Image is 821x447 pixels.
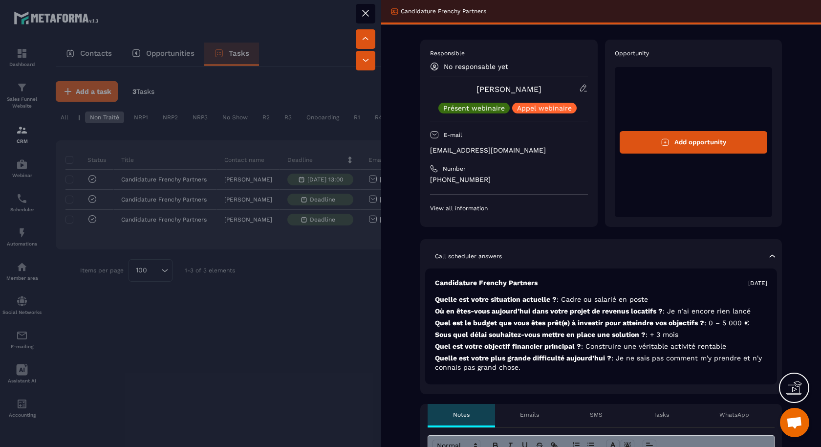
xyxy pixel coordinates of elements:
p: No responsable yet [444,63,508,70]
div: Ouvrir le chat [780,408,809,437]
p: Sous quel délai souhaitez-vous mettre en place une solution ? [435,330,767,339]
p: [PHONE_NUMBER] [430,175,588,184]
span: : 0 – 5 000 € [704,319,749,327]
p: Présent webinaire [443,105,505,112]
p: Candidature Frenchy Partners [435,278,538,288]
span: : + 3 mois [646,331,678,338]
p: Tasks [653,411,669,419]
p: Number [443,165,466,173]
p: SMS [590,411,603,419]
p: E-mail [444,131,462,139]
p: Quelle est votre plus grande difficulté aujourd’hui ? [435,354,767,372]
p: Quelle est votre situation actuelle ? [435,295,767,304]
p: Call scheduler answers [435,252,502,260]
span: : Cadre ou salarié en poste [557,295,648,303]
p: Emails [520,411,539,419]
button: Add opportunity [620,131,768,154]
p: Opportunity [615,49,773,57]
p: [DATE] [748,279,767,287]
p: Candidature Frenchy Partners [401,7,486,15]
p: Où en êtes-vous aujourd’hui dans votre projet de revenus locatifs ? [435,307,767,316]
p: Quel est votre objectif financier principal ? [435,342,767,351]
p: View all information [430,204,588,212]
p: Quel est le budget que vous êtes prêt(e) à investir pour atteindre vos objectifs ? [435,318,767,328]
span: : Je n’ai encore rien lancé [663,307,751,315]
p: Responsible [430,49,588,57]
p: Appel webinaire [517,105,572,112]
a: [PERSON_NAME] [476,85,541,94]
p: WhatsApp [719,411,749,419]
p: Notes [453,411,470,419]
p: [EMAIL_ADDRESS][DOMAIN_NAME] [430,146,588,155]
span: : Construire une véritable activité rentable [581,342,726,350]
